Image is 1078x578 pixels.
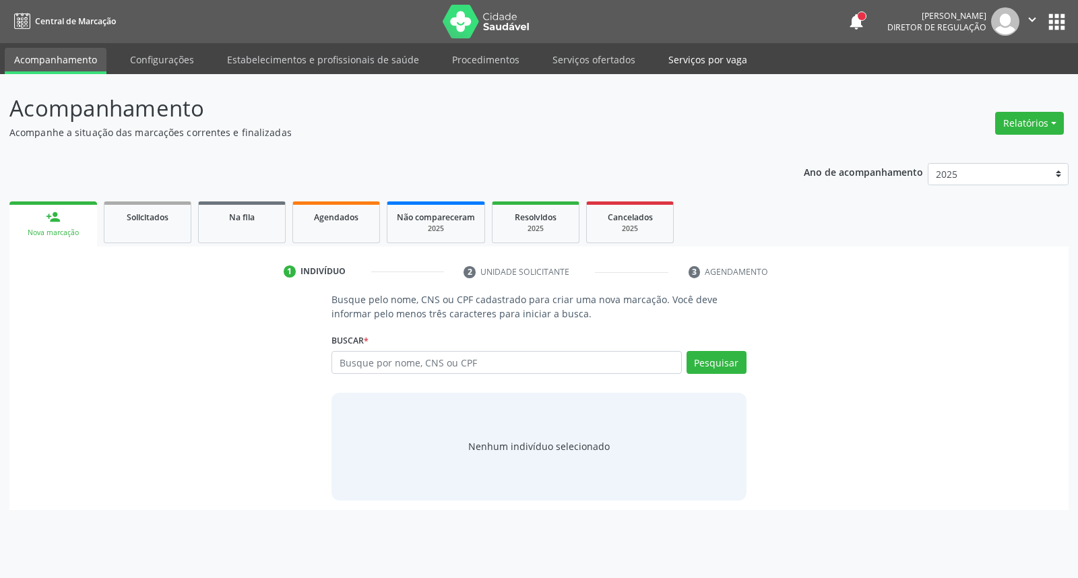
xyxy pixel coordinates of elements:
[218,48,429,71] a: Estabelecimentos e profissionais de saúde
[887,10,986,22] div: [PERSON_NAME]
[991,7,1019,36] img: img
[229,212,255,223] span: Na fila
[659,48,757,71] a: Serviços por vaga
[887,22,986,33] span: Diretor de regulação
[1045,10,1069,34] button: apps
[9,10,116,32] a: Central de Marcação
[515,212,557,223] span: Resolvidos
[397,224,475,234] div: 2025
[804,163,923,180] p: Ano de acompanhamento
[995,112,1064,135] button: Relatórios
[284,265,296,278] div: 1
[127,212,168,223] span: Solicitados
[502,224,569,234] div: 2025
[468,439,610,453] div: Nenhum indivíduo selecionado
[596,224,664,234] div: 2025
[543,48,645,71] a: Serviços ofertados
[9,92,751,125] p: Acompanhamento
[314,212,358,223] span: Agendados
[847,12,866,31] button: notifications
[397,212,475,223] span: Não compareceram
[331,351,681,374] input: Busque por nome, CNS ou CPF
[331,292,746,321] p: Busque pelo nome, CNS ou CPF cadastrado para criar uma nova marcação. Você deve informar pelo men...
[121,48,203,71] a: Configurações
[1025,12,1040,27] i: 
[608,212,653,223] span: Cancelados
[300,265,346,278] div: Indivíduo
[19,228,88,238] div: Nova marcação
[46,210,61,224] div: person_add
[687,351,747,374] button: Pesquisar
[331,330,369,351] label: Buscar
[9,125,751,139] p: Acompanhe a situação das marcações correntes e finalizadas
[1019,7,1045,36] button: 
[5,48,106,74] a: Acompanhamento
[443,48,529,71] a: Procedimentos
[35,15,116,27] span: Central de Marcação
